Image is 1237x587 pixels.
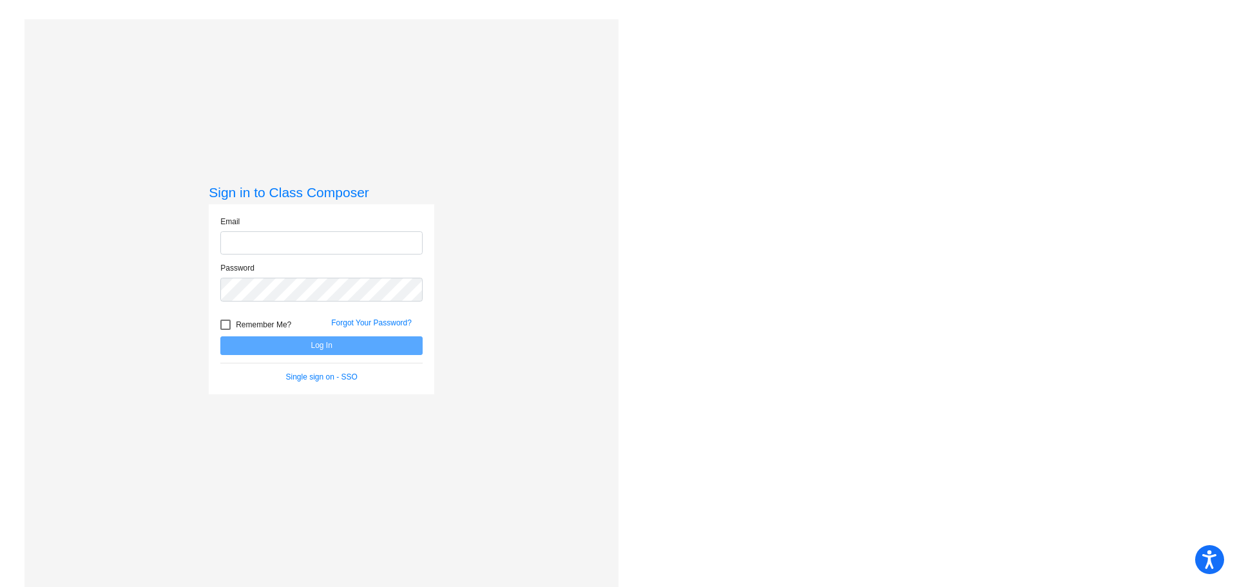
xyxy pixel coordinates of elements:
[220,336,423,355] button: Log In
[331,318,412,327] a: Forgot Your Password?
[220,262,254,274] label: Password
[209,184,434,200] h3: Sign in to Class Composer
[220,216,240,227] label: Email
[286,372,358,381] a: Single sign on - SSO
[236,317,291,332] span: Remember Me?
